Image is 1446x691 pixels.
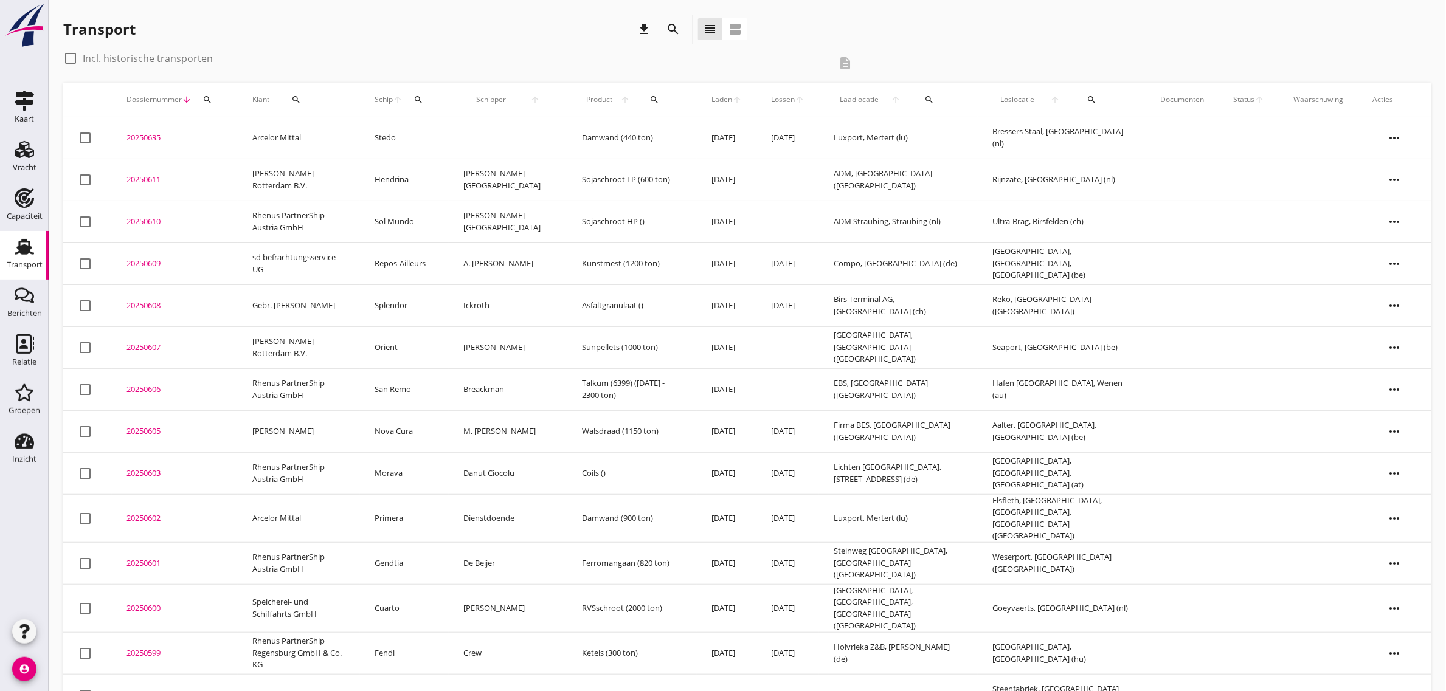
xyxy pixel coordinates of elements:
[711,94,732,105] span: Laden
[1043,95,1068,105] i: arrow_upward
[449,584,567,632] td: [PERSON_NAME]
[1378,289,1412,323] i: more_horiz
[756,117,819,159] td: [DATE]
[756,452,819,494] td: [DATE]
[449,542,567,584] td: De Beijer
[360,542,449,584] td: Gendtia
[238,284,360,326] td: Gebr. [PERSON_NAME]
[202,95,212,105] i: search
[819,452,978,494] td: Lichten [GEOGRAPHIC_DATA], [STREET_ADDRESS] (de)
[1378,414,1412,449] i: more_horiz
[1378,121,1412,155] i: more_horiz
[291,95,301,105] i: search
[567,368,697,410] td: Talkum (6399) ([DATE] - 2300 ton)
[413,95,423,105] i: search
[63,19,136,39] div: Transport
[360,159,449,201] td: Hendrina
[360,584,449,632] td: Cuarto
[649,95,659,105] i: search
[992,94,1042,105] span: Loslocatie
[834,94,885,105] span: Laadlocatie
[1378,501,1412,535] i: more_horiz
[1378,331,1412,365] i: more_horiz
[126,425,223,438] div: 20250605
[567,452,697,494] td: Coils ()
[756,584,819,632] td: [DATE]
[819,159,978,201] td: ADM, [GEOGRAPHIC_DATA] ([GEOGRAPHIC_DATA])
[449,326,567,368] td: [PERSON_NAME]
[819,117,978,159] td: Luxport, Mertert (lu)
[1378,373,1412,407] i: more_horiz
[978,201,1146,242] td: Ultra-Brag, Birsfelden (ch)
[182,95,192,105] i: arrow_downward
[1373,94,1417,105] div: Acties
[238,117,360,159] td: Arcelor Mittal
[756,242,819,284] td: [DATE]
[449,632,567,674] td: Crew
[978,284,1146,326] td: Reko, [GEOGRAPHIC_DATA] ([GEOGRAPHIC_DATA])
[732,95,742,105] i: arrow_upward
[697,410,756,452] td: [DATE]
[978,452,1146,494] td: [GEOGRAPHIC_DATA], [GEOGRAPHIC_DATA], [GEOGRAPHIC_DATA] (at)
[449,242,567,284] td: A. [PERSON_NAME]
[463,94,518,105] span: Schipper
[1378,247,1412,281] i: more_horiz
[9,407,40,414] div: Groepen
[449,452,567,494] td: Danut Ciocolu
[252,85,345,114] div: Klant
[978,368,1146,410] td: Hafen [GEOGRAPHIC_DATA], Wenen (au)
[360,368,449,410] td: San Remo
[567,284,697,326] td: Asfaltgranulaat ()
[697,632,756,674] td: [DATE]
[360,452,449,494] td: Morava
[1378,205,1412,239] i: more_horiz
[978,410,1146,452] td: Aalter, [GEOGRAPHIC_DATA], [GEOGRAPHIC_DATA] (be)
[978,159,1146,201] td: Rijnzate, [GEOGRAPHIC_DATA] (nl)
[1378,591,1412,625] i: more_horiz
[375,94,393,105] span: Schip
[360,494,449,542] td: Primera
[771,94,795,105] span: Lossen
[697,584,756,632] td: [DATE]
[2,3,46,48] img: logo-small.a267ee39.svg
[12,657,36,681] i: account_circle
[449,284,567,326] td: Ickroth
[126,602,223,614] div: 20250600
[126,174,223,186] div: 20250611
[360,410,449,452] td: Nova Cura
[697,284,756,326] td: [DATE]
[1378,546,1412,580] i: more_horiz
[238,632,360,674] td: Rhenus PartnerShip Regensburg GmbH & Co. KG
[819,368,978,410] td: EBS, [GEOGRAPHIC_DATA] ([GEOGRAPHIC_DATA])
[666,22,680,36] i: search
[238,542,360,584] td: Rhenus PartnerShip Austria GmbH
[126,342,223,354] div: 20250607
[924,95,934,105] i: search
[582,94,617,105] span: Product
[1255,95,1265,105] i: arrow_upward
[819,242,978,284] td: Compo, [GEOGRAPHIC_DATA] (de)
[697,117,756,159] td: [DATE]
[1378,163,1412,197] i: more_horiz
[238,242,360,284] td: sd befrachtungsservice UG
[819,410,978,452] td: Firma BES, [GEOGRAPHIC_DATA] ([GEOGRAPHIC_DATA])
[697,542,756,584] td: [DATE]
[567,494,697,542] td: Damwand (900 ton)
[238,368,360,410] td: Rhenus PartnerShip Austria GmbH
[449,159,567,201] td: [PERSON_NAME][GEOGRAPHIC_DATA]
[1294,94,1344,105] div: Waarschuwing
[697,494,756,542] td: [DATE]
[126,557,223,569] div: 20250601
[12,358,36,366] div: Relatie
[7,309,42,317] div: Berichten
[697,201,756,242] td: [DATE]
[978,242,1146,284] td: [GEOGRAPHIC_DATA], [GEOGRAPHIC_DATA], [GEOGRAPHIC_DATA] (be)
[567,410,697,452] td: Walsdraad (1150 ton)
[697,242,756,284] td: [DATE]
[617,95,635,105] i: arrow_upward
[126,258,223,270] div: 20250609
[756,494,819,542] td: [DATE]
[819,284,978,326] td: Birs Terminal AG, [GEOGRAPHIC_DATA] (ch)
[756,542,819,584] td: [DATE]
[819,584,978,632] td: [GEOGRAPHIC_DATA], [GEOGRAPHIC_DATA], [GEOGRAPHIC_DATA] ([GEOGRAPHIC_DATA])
